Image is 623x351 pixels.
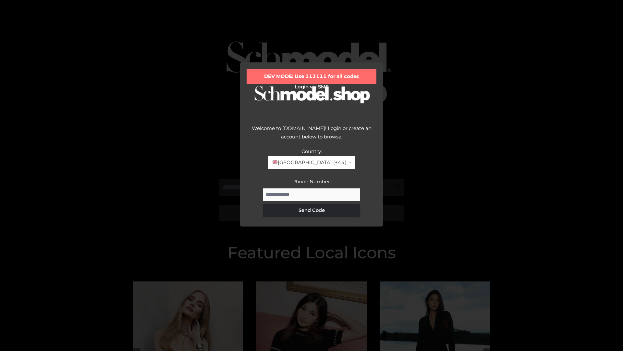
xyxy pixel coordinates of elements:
[272,158,346,167] span: [GEOGRAPHIC_DATA] (+44)
[292,178,331,185] label: Phone Number:
[247,84,376,90] h2: Login via SMS
[263,204,360,217] button: Send Code
[273,160,277,164] img: 🇬🇧
[247,69,376,84] div: DEV MODE: Use 111111 for all codes
[301,148,322,154] label: Country:
[247,124,376,147] div: Welcome to [DOMAIN_NAME]! Login or create an account below to browse.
